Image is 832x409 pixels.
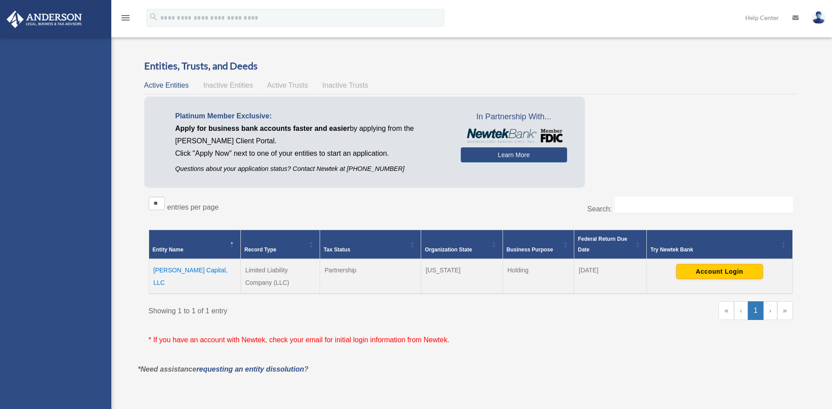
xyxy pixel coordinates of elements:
a: Next [763,301,777,320]
label: Search: [587,205,612,213]
th: Try Newtek Bank : Activate to sort [647,230,792,259]
a: First [718,301,734,320]
i: search [149,12,158,22]
i: menu [120,12,131,23]
th: Record Type: Activate to sort [240,230,320,259]
td: Limited Liability Company (LLC) [240,259,320,294]
span: In Partnership With... [461,110,567,124]
a: Previous [734,301,748,320]
td: [US_STATE] [421,259,503,294]
button: Account Login [676,264,763,279]
a: Account Login [676,267,763,274]
th: Federal Return Due Date: Activate to sort [574,230,647,259]
span: Active Trusts [267,81,308,89]
span: Apply for business bank accounts faster and easier [175,125,350,132]
span: Active Entities [144,81,189,89]
th: Tax Status: Activate to sort [320,230,421,259]
td: Partnership [320,259,421,294]
a: menu [120,16,131,23]
img: NewtekBankLogoSM.png [465,129,563,143]
em: *Need assistance ? [138,365,308,373]
p: by applying from the [PERSON_NAME] Client Portal. [175,122,447,147]
img: User Pic [812,11,825,24]
span: Record Type [244,247,276,253]
span: Business Purpose [507,247,553,253]
h3: Entities, Trusts, and Deeds [144,59,797,73]
a: requesting an entity dissolution [196,365,304,373]
p: Click "Apply Now" next to one of your entities to start an application. [175,147,447,160]
img: Anderson Advisors Platinum Portal [4,11,85,28]
td: [DATE] [574,259,647,294]
div: Showing 1 to 1 of 1 entry [149,301,464,317]
span: Federal Return Due Date [578,236,627,253]
p: Questions about your application status? Contact Newtek at [PHONE_NUMBER] [175,163,447,174]
th: Business Purpose: Activate to sort [503,230,574,259]
div: Try Newtek Bank [650,244,779,255]
a: 1 [748,301,763,320]
p: * If you have an account with Newtek, check your email for initial login information from Newtek. [149,334,793,346]
th: Entity Name: Activate to invert sorting [149,230,240,259]
a: Last [777,301,793,320]
span: Inactive Trusts [322,81,368,89]
span: Tax Status [324,247,350,253]
td: Holding [503,259,574,294]
span: Organization State [425,247,472,253]
span: Entity Name [153,247,183,253]
a: Learn More [461,147,567,162]
label: entries per page [167,203,219,211]
span: Inactive Entities [203,81,253,89]
th: Organization State: Activate to sort [421,230,503,259]
td: [PERSON_NAME] Capital, LLC [149,259,240,294]
p: Platinum Member Exclusive: [175,110,447,122]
